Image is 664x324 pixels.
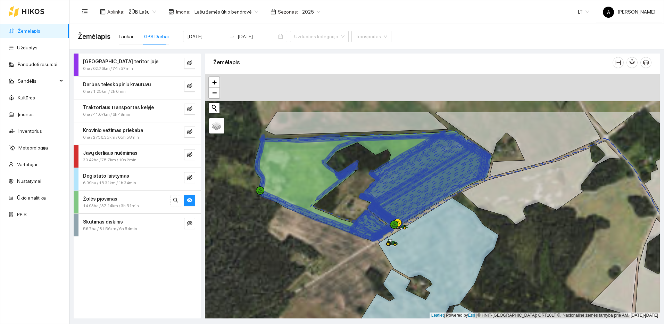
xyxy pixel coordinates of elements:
a: Vartotojai [17,162,37,167]
span: 14.93ha / 37.14km / 3h 51min [83,203,139,209]
span: | [476,313,478,318]
button: eye [184,195,195,206]
span: menu-fold [82,9,88,15]
button: menu-fold [78,5,92,19]
span: eye-invisible [187,83,192,90]
div: Krovinio vežimas priekaba0ha / 2756.35km / 65h 58mineye-invisible [74,122,201,145]
span: 56.7ha / 81.56km / 6h 54min [83,226,137,232]
span: ŽŪB Lašų [128,7,156,17]
span: eye-invisible [187,175,192,181]
button: Initiate a new search [209,103,219,113]
a: PPIS [17,212,27,217]
span: 0ha / 2756.35km / 65h 58min [83,134,139,141]
div: GPS Darbai [144,33,169,40]
span: A [607,7,610,18]
div: Javų derliaus nuėmimas30.42ha / 75.7km / 10h 2mineye-invisible [74,145,201,168]
a: Užduotys [17,45,38,50]
span: 30.42ha / 75.7km / 10h 2min [83,157,136,163]
a: Ūkio analitika [17,195,46,201]
span: layout [100,9,106,15]
strong: Javų derliaus nuėmimas [83,150,138,156]
span: to [229,34,235,39]
div: Darbas teleskopiniu krautuvu0ha / 1.25km / 2h 6mineye-invisible [74,76,201,99]
span: Sandėlis [18,74,57,88]
div: Laukai [119,33,133,40]
span: Įmonė : [176,8,190,16]
a: Inventorius [18,128,42,134]
div: Skutimas diskinis56.7ha / 81.56km / 6h 54mineye-invisible [74,214,201,236]
button: search [170,195,181,206]
span: 0ha / 41.07km / 6h 48min [83,111,130,118]
a: Zoom out [209,88,219,98]
a: Žemėlapis [18,28,40,34]
span: Sezonas : [278,8,298,16]
span: 6.99ha / 18.31km / 1h 34min [83,180,136,186]
span: Lašų žemės ūkio bendrovė [194,7,258,17]
button: eye-invisible [184,104,195,115]
button: eye-invisible [184,58,195,69]
strong: Traktoriaus transportas kelyje [83,105,154,110]
a: Kultūros [18,95,35,100]
span: column-width [613,60,623,65]
span: [PERSON_NAME] [603,9,655,15]
span: shop [168,9,174,15]
div: Žolės pjovimas14.93ha / 37.14km / 3h 51minsearcheye [74,191,201,213]
button: eye-invisible [184,149,195,160]
span: eye [187,197,192,204]
span: Aplinka : [107,8,124,16]
div: Traktoriaus transportas kelyje0ha / 41.07km / 6h 48mineye-invisible [74,99,201,122]
strong: Degistato laistymas [83,173,129,179]
strong: [GEOGRAPHIC_DATA] teritorijoje [83,59,158,64]
strong: Darbas teleskopiniu krautuvu [83,82,151,87]
a: Zoom in [209,77,219,88]
a: Meteorologija [18,145,48,151]
div: [GEOGRAPHIC_DATA] teritorijoje0ha / 62.76km / 74h 57mineye-invisible [74,54,201,76]
span: eye-invisible [187,106,192,113]
span: 0ha / 1.25km / 2h 6min [83,88,126,95]
a: Panaudoti resursai [18,62,57,67]
input: Pabaigos data [238,33,277,40]
span: eye-invisible [187,60,192,67]
a: Nustatymai [17,178,41,184]
div: | Powered by © HNIT-[GEOGRAPHIC_DATA]; ORT10LT ©, Nacionalinė žemės tarnyba prie AM, [DATE]-[DATE] [430,313,660,318]
span: 0ha / 62.76km / 74h 57min [83,65,133,72]
span: calendar [271,9,276,15]
input: Pradžios data [187,33,226,40]
div: Degistato laistymas6.99ha / 18.31km / 1h 34mineye-invisible [74,168,201,191]
span: LT [578,7,589,17]
span: eye-invisible [187,129,192,136]
span: Žemėlapis [78,31,110,42]
span: − [212,88,217,97]
strong: Žolės pjovimas [83,196,117,202]
span: + [212,78,217,87]
button: eye-invisible [184,127,195,138]
button: eye-invisible [184,81,195,92]
a: Leaflet [431,313,444,318]
a: Esri [468,313,475,318]
a: Layers [209,118,224,133]
a: Įmonės [18,112,34,117]
strong: Krovinio vežimas priekaba [83,128,143,133]
div: Žemėlapis [213,52,613,72]
button: eye-invisible [184,218,195,229]
span: eye-invisible [187,152,192,159]
span: swap-right [229,34,235,39]
span: search [173,197,179,204]
button: column-width [613,57,624,68]
span: eye-invisible [187,220,192,227]
span: 2025 [302,7,320,17]
strong: Skutimas diskinis [83,219,123,225]
button: eye-invisible [184,172,195,183]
